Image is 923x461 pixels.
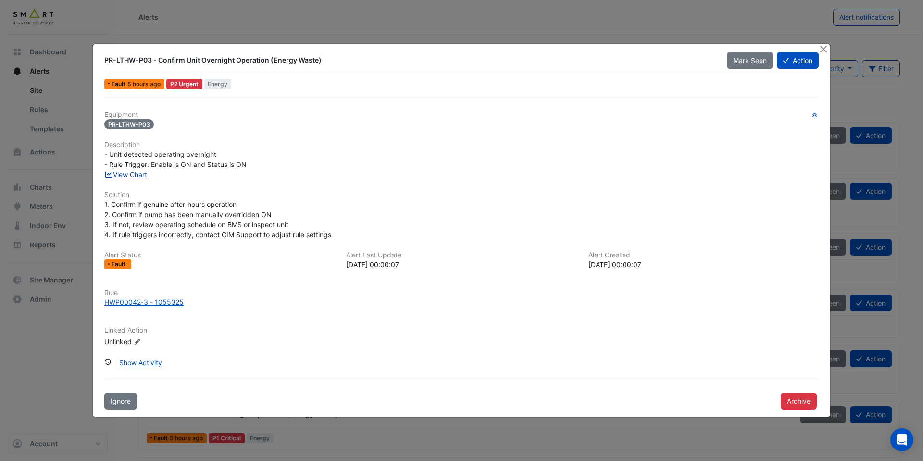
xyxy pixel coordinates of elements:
span: 1. Confirm if genuine after-hours operation 2. Confirm if pump has been manually overridden ON 3.... [104,200,331,239]
div: HWP00042-3 - 1055325 [104,297,184,307]
h6: Alert Created [588,251,819,259]
a: HWP00042-3 - 1055325 [104,297,819,307]
div: Unlinked [104,336,220,346]
button: Archive [781,393,817,410]
h6: Linked Action [104,326,819,334]
button: Action [777,52,819,69]
span: Mark Seen [733,56,767,64]
span: Fault [112,81,127,87]
h6: Rule [104,289,819,297]
h6: Equipment [104,111,819,119]
span: Ignore [111,397,131,405]
button: Mark Seen [727,52,773,69]
a: View Chart [104,170,147,179]
h6: Solution [104,191,819,199]
div: PR-LTHW-P03 - Confirm Unit Overnight Operation (Energy Waste) [104,55,715,65]
div: [DATE] 00:00:07 [346,259,576,269]
h6: Alert Last Update [346,251,576,259]
span: Energy [204,79,232,89]
h6: Alert Status [104,251,335,259]
span: Wed 15-Oct-2025 10:00 AEDT [127,80,161,88]
div: P2 Urgent [166,79,202,89]
h6: Description [104,141,819,149]
span: PR-LTHW-P03 [104,119,154,129]
button: Close [818,44,828,54]
button: Show Activity [113,354,168,371]
button: Ignore [104,393,137,410]
fa-icon: Edit Linked Action [134,338,141,345]
div: Open Intercom Messenger [890,428,913,451]
span: Fault [112,261,127,267]
span: - Unit detected operating overnight - Rule Trigger: Enable is ON and Status is ON [104,150,247,168]
div: [DATE] 00:00:07 [588,259,819,269]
